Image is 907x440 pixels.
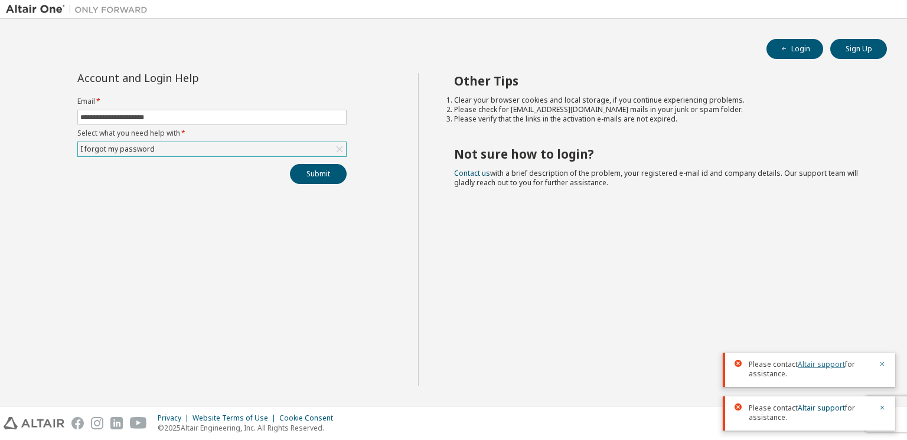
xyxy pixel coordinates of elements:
img: facebook.svg [71,417,84,429]
img: altair_logo.svg [4,417,64,429]
li: Please check for [EMAIL_ADDRESS][DOMAIN_NAME] mails in your junk or spam folder. [454,105,866,114]
a: Altair support [798,403,845,413]
img: youtube.svg [130,417,147,429]
label: Select what you need help with [77,129,347,138]
img: Altair One [6,4,154,15]
img: instagram.svg [91,417,103,429]
li: Please verify that the links in the activation e-mails are not expired. [454,114,866,124]
li: Clear your browser cookies and local storage, if you continue experiencing problems. [454,96,866,105]
span: Please contact for assistance. [749,360,872,379]
div: Account and Login Help [77,73,293,83]
span: with a brief description of the problem, your registered e-mail id and company details. Our suppo... [454,168,858,188]
img: linkedin.svg [110,417,123,429]
button: Submit [290,164,347,184]
div: I forgot my password [78,142,346,156]
div: Cookie Consent [279,413,340,423]
h2: Not sure how to login? [454,146,866,162]
div: I forgot my password [79,143,156,156]
button: Login [766,39,823,59]
div: Privacy [158,413,193,423]
p: © 2025 Altair Engineering, Inc. All Rights Reserved. [158,423,340,433]
h2: Other Tips [454,73,866,88]
span: Please contact for assistance. [749,403,872,422]
a: Contact us [454,168,490,178]
div: Website Terms of Use [193,413,279,423]
button: Sign Up [830,39,887,59]
label: Email [77,97,347,106]
a: Altair support [798,359,845,369]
